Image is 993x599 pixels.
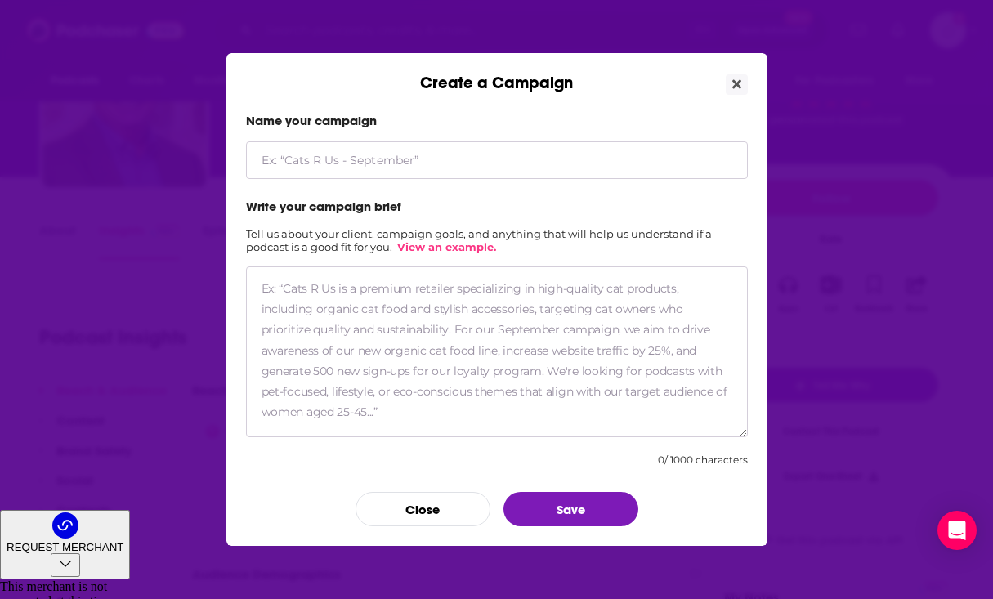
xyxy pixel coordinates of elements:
[356,492,490,526] button: Close
[246,227,748,253] h2: Tell us about your client, campaign goals, and anything that will help us understand if a podcast...
[246,113,748,128] label: Name your campaign
[503,492,638,526] button: Save
[658,454,748,466] div: 0 / 1000 characters
[726,74,748,95] button: Close
[226,53,767,93] div: Create a Campaign
[397,240,496,253] a: View an example.
[246,141,748,179] input: Ex: “Cats R Us - September”
[246,199,748,214] label: Write your campaign brief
